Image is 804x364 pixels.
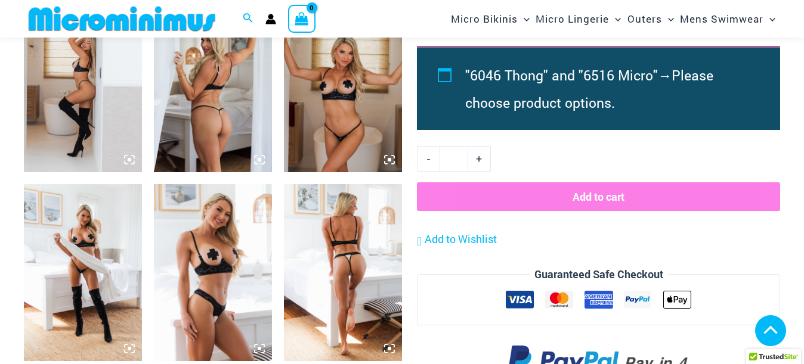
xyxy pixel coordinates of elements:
[440,146,468,171] input: Product quantity
[627,4,662,34] span: Outers
[425,232,497,246] span: Add to Wishlist
[265,14,276,24] a: Account icon link
[417,182,780,211] button: Add to cart
[288,5,316,32] a: View Shopping Cart, empty
[417,146,440,171] a: -
[451,4,518,34] span: Micro Bikinis
[243,11,253,27] a: Search icon link
[417,231,496,248] a: Add to Wishlist
[465,61,753,116] li: →
[680,4,763,34] span: Mens Swimwear
[677,4,778,34] a: Mens SwimwearMenu ToggleMenu Toggle
[154,184,272,361] img: Nights Fall Silver Leopard 1036 Bra 6046 Thong
[24,184,142,361] img: Nights Fall Silver Leopard 1036 Bra 6516 Micro
[763,4,775,34] span: Menu Toggle
[624,4,677,34] a: OutersMenu ToggleMenu Toggle
[284,184,402,361] img: Nights Fall Silver Leopard 1036 Bra 6046 Thong
[24,5,220,32] img: MM SHOP LOGO FLAT
[536,4,609,34] span: Micro Lingerie
[465,66,658,84] span: "6046 Thong" and "6516 Micro"
[468,146,491,171] a: +
[518,4,530,34] span: Menu Toggle
[530,266,668,284] legend: Guaranteed Safe Checkout
[662,4,674,34] span: Menu Toggle
[533,4,624,34] a: Micro LingerieMenu ToggleMenu Toggle
[446,2,780,36] nav: Site Navigation
[609,4,621,34] span: Menu Toggle
[448,4,533,34] a: Micro BikinisMenu ToggleMenu Toggle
